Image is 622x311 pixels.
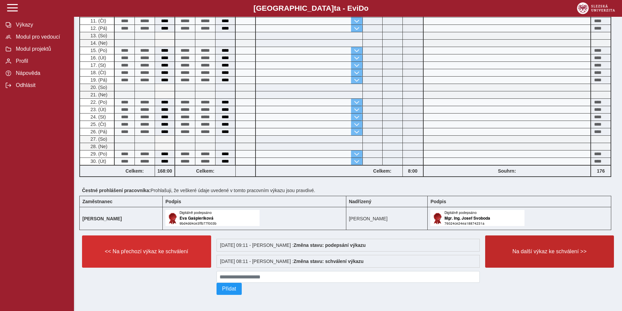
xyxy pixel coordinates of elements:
[89,70,106,75] span: 18. (Čt)
[82,199,112,204] b: Zaměstnanec
[89,107,106,112] span: 23. (Út)
[222,286,236,292] span: Přidat
[82,235,211,268] button: << Na přechozí výkaz ke schválení
[89,85,107,90] span: 20. (So)
[89,62,106,68] span: 17. (St)
[89,77,107,83] span: 19. (Pá)
[430,199,446,204] b: Podpis
[294,242,366,248] b: Změna stavu: podepsání výkazu
[349,199,372,204] b: Nadřízený
[217,255,480,268] div: [DATE] 08:11 - [PERSON_NAME] :
[165,199,181,204] b: Podpis
[14,82,68,88] span: Odhlásit
[115,168,155,174] b: Celkem:
[89,33,107,38] span: 13. (So)
[89,48,107,53] span: 15. (Po)
[89,92,108,97] span: 21. (Ne)
[577,2,615,14] img: logo_web_su.png
[217,283,242,295] button: Přidat
[294,259,364,264] b: Změna stavu: schválení výkazu
[89,18,106,24] span: 11. (Čt)
[485,235,614,268] button: Na další výkaz ke schválení >>
[89,26,107,31] span: 12. (Pá)
[364,4,369,12] span: o
[14,58,68,64] span: Profil
[89,129,107,134] span: 26. (Pá)
[362,168,402,174] b: Celkem:
[155,168,174,174] b: 168:00
[14,22,68,28] span: Výkazy
[89,159,106,164] span: 30. (Út)
[334,4,336,12] span: t
[79,185,617,196] div: Prohlašuji, že veškeré údaje uvedené v tomto pracovním výkazu jsou pravdivé.
[82,216,122,221] b: [PERSON_NAME]
[491,249,609,255] span: Na další výkaz ke schválení >>
[14,70,68,76] span: Nápověda
[175,168,235,174] b: Celkem:
[82,188,151,193] b: Čestné prohlášení pracovníka:
[498,168,516,174] b: Souhrn:
[89,40,108,46] span: 14. (Ne)
[89,114,106,120] span: 24. (St)
[89,144,108,149] span: 28. (Ne)
[89,99,107,105] span: 22. (Po)
[346,207,428,230] td: [PERSON_NAME]
[430,210,524,226] img: Digitálně podepsáno uživatelem
[14,34,68,40] span: Modul pro vedoucí
[165,210,260,226] img: Digitálně podepsáno uživatelem
[14,46,68,52] span: Modul projektů
[89,136,107,142] span: 27. (So)
[89,122,106,127] span: 25. (Čt)
[591,168,611,174] b: 176
[358,4,364,12] span: D
[88,249,205,255] span: << Na přechozí výkaz ke schválení
[20,4,602,13] b: [GEOGRAPHIC_DATA] a - Evi
[89,151,107,157] span: 29. (Po)
[89,55,106,60] span: 16. (Út)
[403,168,423,174] b: 8:00
[217,239,480,252] div: [DATE] 09:11 - [PERSON_NAME] :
